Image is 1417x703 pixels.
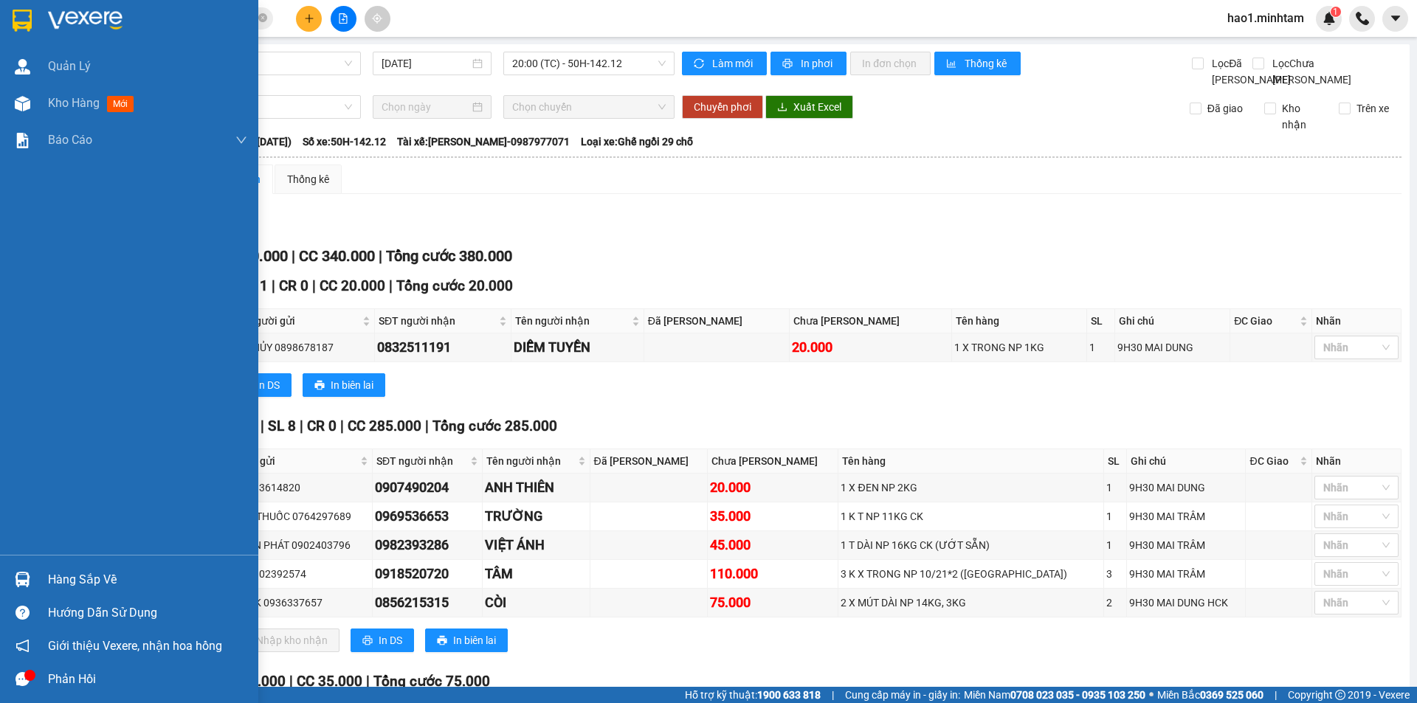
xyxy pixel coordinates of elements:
span: In phơi [801,55,835,72]
th: Chưa [PERSON_NAME] [790,309,952,333]
span: | [366,673,370,690]
button: plus [296,6,322,32]
span: download [777,102,787,114]
div: 2 X MÚT DÀI NP 14KG, 3KG [841,595,1101,611]
span: In biên lai [453,632,496,648]
input: 15/08/2025 [382,55,469,72]
strong: 0369 525 060 [1200,689,1263,701]
div: 1 [1106,508,1124,524]
div: 0856215315 [375,592,480,613]
span: caret-down [1389,12,1402,25]
span: | [425,418,429,434]
td: TRƯỜNG [483,502,590,531]
button: aim [365,6,390,32]
span: bar-chart [946,58,959,70]
span: Người gửi [228,453,358,469]
div: 75.000 [710,592,836,613]
img: solution-icon [15,133,30,148]
div: 9H30 MAI TRÂM [1129,566,1243,582]
div: Nhãn [1316,313,1397,329]
td: DIỄM TUYỀN [511,333,644,362]
span: hao1.minhtam [1216,9,1316,27]
span: notification [15,639,30,653]
span: CR 0 [307,418,337,434]
td: ANH THIÊN [483,474,590,502]
button: bar-chartThống kê [934,52,1021,75]
span: 20:00 (TC) - 50H-142.12 [512,52,666,75]
th: Tên hàng [952,309,1087,333]
div: Nhãn [1316,453,1397,469]
div: 9H30 MAI DUNG [1117,339,1227,356]
div: 1 X TRONG NP 1KG [954,339,1084,356]
span: SL 1 [240,277,268,294]
div: DIỄM TUYỀN [514,337,641,358]
img: phone-icon [1356,12,1369,25]
span: question-circle [15,606,30,620]
span: CC 285.000 [348,418,421,434]
div: THỦY 0898678187 [246,339,372,356]
span: Tổng cước 380.000 [386,247,512,265]
span: Số xe: 50H-142.12 [303,134,386,150]
span: mới [107,96,134,112]
span: Hỗ trợ kỹ thuật: [685,687,821,703]
td: 0832511191 [375,333,511,362]
div: 9H30 MAI TRÂM [1129,537,1243,553]
span: | [312,277,316,294]
span: Kho hàng [48,96,100,110]
span: Thống kê [965,55,1009,72]
div: VIỆT ÁNH [485,535,587,555]
th: Ghi chú [1115,309,1230,333]
span: Giới thiệu Vexere, nhận hoa hồng [48,637,222,655]
span: ĐC Giao [1249,453,1296,469]
button: In đơn chọn [850,52,931,75]
div: MAI 0902392574 [227,566,370,582]
button: syncLàm mới [682,52,767,75]
strong: 0708 023 035 - 0935 103 250 [1010,689,1145,701]
span: file-add [338,13,348,24]
span: Cung cấp máy in - giấy in: [845,687,960,703]
span: Làm mới [712,55,755,72]
td: 0982393286 [373,531,483,560]
span: Báo cáo [48,131,92,149]
div: VY 0983614820 [227,479,370,496]
div: 1 [1089,339,1112,356]
span: Quản Lý [48,57,91,75]
img: icon-new-feature [1323,12,1336,25]
span: ⚪️ [1149,692,1154,698]
span: ĐC Giao [1234,313,1297,329]
div: 1 X ĐEN NP 2KG [841,479,1101,496]
span: printer [782,58,795,70]
span: close-circle [258,13,267,22]
span: Lọc Đã [PERSON_NAME] [1206,55,1293,88]
strong: 1900 633 818 [757,689,821,701]
div: 1 T DÀI NP 16KG CK (ƯỚT SẴN) [841,537,1101,553]
div: 1 [1106,479,1124,496]
button: printerIn biên lai [303,373,385,397]
span: Tên người nhận [486,453,574,469]
td: 0918520720 [373,560,483,589]
span: Loại xe: Ghế ngồi 29 chỗ [581,134,693,150]
span: close-circle [258,12,267,26]
span: In biên lai [331,377,373,393]
div: 1 K T NP 11KG CK [841,508,1101,524]
div: 0832511191 [377,337,508,358]
div: CTY HK 0936337657 [227,595,370,611]
span: Tổng cước 20.000 [396,277,513,294]
div: 3 [1106,566,1124,582]
span: SL 8 [268,418,296,434]
button: printerIn phơi [770,52,847,75]
div: 20.000 [710,477,836,498]
div: 2 [1106,595,1124,611]
th: Đã [PERSON_NAME] [590,449,708,474]
span: sync [694,58,706,70]
div: 9H30 MAI DUNG [1129,479,1243,496]
div: 1 [1106,537,1124,553]
button: printerIn DS [351,628,414,652]
span: Kho nhận [1276,100,1328,133]
div: Phản hồi [48,668,247,690]
td: CÒI [483,589,590,617]
span: printer [437,635,447,647]
span: printer [314,380,325,392]
span: Tên người nhận [515,313,629,329]
span: Đã giao [1201,100,1249,117]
